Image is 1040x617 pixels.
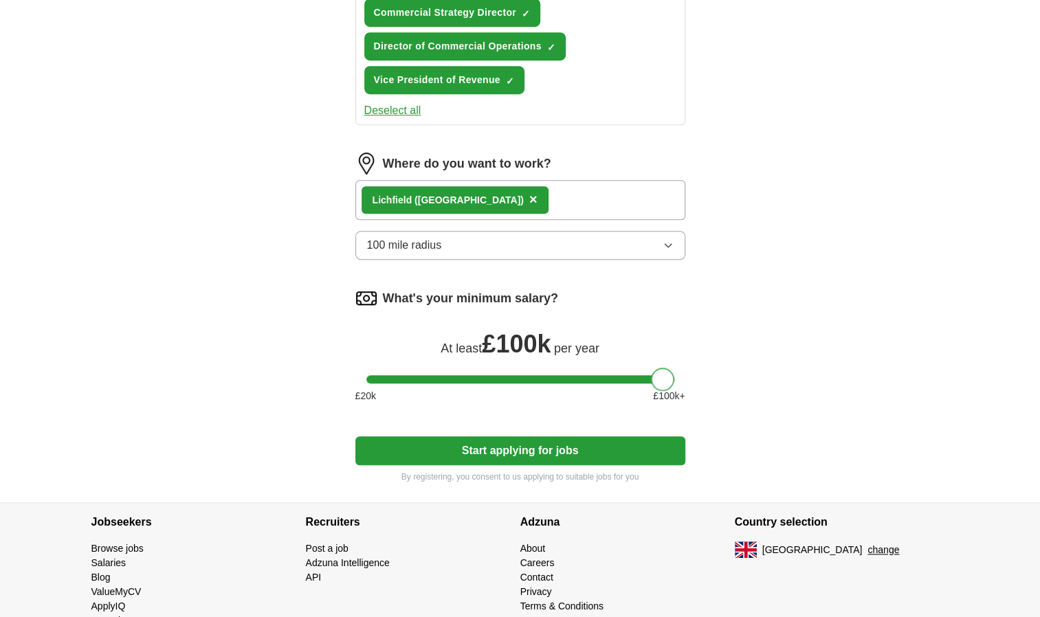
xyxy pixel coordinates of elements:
span: Director of Commercial Operations [374,39,542,54]
span: At least [441,341,482,355]
span: × [529,192,538,207]
a: Adzuna Intelligence [306,557,390,568]
a: Blog [91,572,111,583]
span: ✓ [522,8,530,19]
span: £ 20 k [355,389,376,403]
a: ApplyIQ [91,601,126,612]
a: Browse jobs [91,543,144,554]
span: 100 mile radius [367,237,442,254]
a: Terms & Conditions [520,601,604,612]
span: [GEOGRAPHIC_DATA] [762,543,863,557]
button: change [867,543,899,557]
a: About [520,543,546,554]
a: API [306,572,322,583]
a: Contact [520,572,553,583]
span: £ 100k [482,330,551,358]
img: salary.png [355,287,377,309]
label: Where do you want to work? [383,155,551,173]
a: ValueMyCV [91,586,142,597]
button: Deselect all [364,102,421,119]
button: Vice President of Revenue✓ [364,66,524,94]
span: Vice President of Revenue [374,73,500,87]
a: Post a job [306,543,348,554]
span: ✓ [547,42,555,53]
a: Privacy [520,586,552,597]
button: 100 mile radius [355,231,685,260]
span: £ 100 k+ [653,389,685,403]
a: Salaries [91,557,126,568]
a: Careers [520,557,555,568]
button: Start applying for jobs [355,436,685,465]
button: Director of Commercial Operations✓ [364,32,566,60]
img: UK flag [735,541,757,558]
span: per year [554,341,599,355]
button: × [529,190,538,210]
img: location.png [355,153,377,175]
span: Commercial Strategy Director [374,5,516,20]
h4: Country selection [735,503,949,541]
p: By registering, you consent to us applying to suitable jobs for you [355,471,685,483]
strong: Lichfield [373,194,412,205]
span: ✓ [506,76,514,87]
span: ([GEOGRAPHIC_DATA]) [414,194,524,205]
label: What's your minimum salary? [383,289,558,308]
